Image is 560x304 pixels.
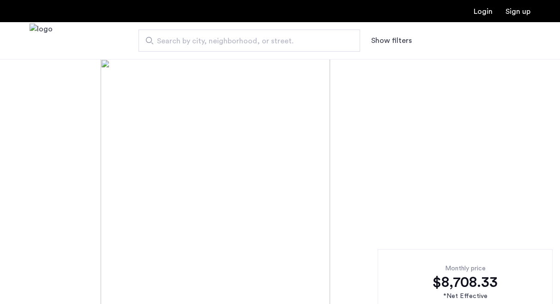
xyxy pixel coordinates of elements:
span: Search by city, neighborhood, or street. [157,36,334,47]
button: Show or hide filters [371,35,412,46]
img: logo [30,24,53,58]
a: Registration [506,8,530,15]
a: Login [474,8,493,15]
input: Apartment Search [138,30,360,52]
div: *Net Effective [392,292,538,301]
a: Cazamio Logo [30,24,53,58]
div: Monthly price [392,264,538,273]
div: $8,708.33 [392,273,538,292]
